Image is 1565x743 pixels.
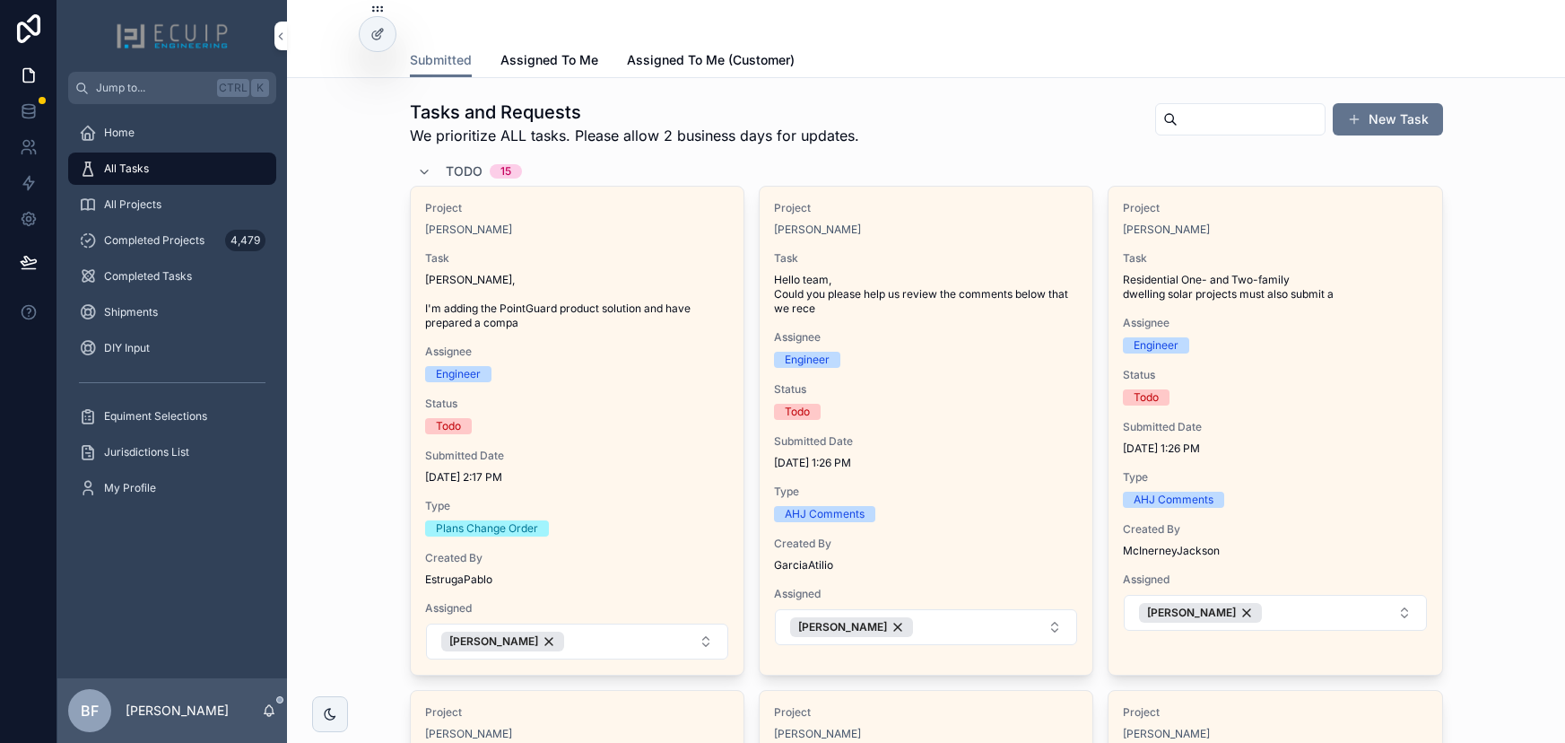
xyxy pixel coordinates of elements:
span: [DATE] 1:26 PM [1123,441,1427,456]
span: Submitted Date [1123,420,1427,434]
div: Engineer [1134,337,1178,354]
div: Todo [785,404,810,420]
a: [PERSON_NAME] [774,223,861,237]
span: Assigned [425,601,729,616]
span: Status [425,397,729,411]
a: [PERSON_NAME] [1123,223,1210,237]
button: Select Button [1124,595,1426,631]
a: Project[PERSON_NAME]Task[PERSON_NAME], I'm adding the PointGuard product solution and have prepar... [410,186,744,676]
div: 15 [500,164,511,179]
span: Project [425,705,729,720]
a: Home [68,117,276,149]
span: Jump to... [96,81,210,95]
span: Shipments [104,305,158,319]
span: Project [425,201,729,215]
span: Home [104,126,135,140]
button: Select Button [775,609,1077,645]
span: [DATE] 1:26 PM [774,456,1078,470]
span: Assigned [774,587,1078,601]
a: Submitted [410,44,472,78]
span: Todo [446,162,483,180]
a: [PERSON_NAME] [425,727,512,741]
a: All Tasks [68,153,276,185]
button: Select Button [426,624,728,660]
div: Todo [1134,389,1159,406]
span: Residential One- and Two-family dwelling solar projects must also submit a [1123,273,1427,302]
span: Assigned To Me [500,51,598,69]
a: Project[PERSON_NAME]TaskHello team, Could you please help us review the comments below that we re... [759,186,1093,676]
span: Project [1123,201,1427,215]
span: Assigned To Me (Customer) [627,51,795,69]
span: Ctrl [217,79,249,97]
span: EstrugaPablo [425,573,729,587]
span: Task [425,251,729,266]
a: Equiment Selections [68,400,276,433]
div: 4,479 [225,230,265,251]
button: Unselect 6 [441,632,564,651]
button: Unselect 6 [790,617,913,637]
span: Created By [1123,522,1427,537]
span: BF [81,700,99,721]
span: Task [1123,251,1427,266]
span: Status [1123,368,1427,382]
button: Jump to...CtrlK [68,72,276,104]
span: Type [425,499,729,513]
span: Completed Tasks [104,269,192,284]
span: All Projects [104,197,161,212]
span: Project [1123,705,1427,720]
div: Todo [436,418,461,434]
span: Assignee [1123,316,1427,330]
span: Assignee [774,330,1078,345]
span: [PERSON_NAME] [449,634,538,649]
a: All Projects [68,188,276,221]
a: DIY Input [68,332,276,364]
span: Submitted [410,51,472,69]
div: Engineer [785,352,830,368]
span: Submitted Date [774,434,1078,449]
span: [DATE] 2:17 PM [425,470,729,485]
span: We prioritize ALL tasks. Please allow 2 business days for updates. [410,125,859,146]
div: Plans Change Order [436,520,538,537]
a: [PERSON_NAME] [774,727,861,741]
button: New Task [1333,103,1443,135]
span: Assigned [1123,573,1427,587]
a: Assigned To Me [500,44,598,80]
a: [PERSON_NAME] [1123,727,1210,741]
span: Type [1123,470,1427,485]
span: Submitted Date [425,449,729,463]
a: Completed Tasks [68,260,276,293]
h1: Tasks and Requests [410,100,859,125]
span: Created By [425,551,729,565]
span: Created By [774,537,1078,551]
span: [PERSON_NAME], I'm adding the PointGuard product solution and have prepared a compa [425,273,729,330]
div: AHJ Comments [1134,492,1213,508]
span: All Tasks [104,162,149,176]
a: [PERSON_NAME] [425,223,512,237]
span: Equiment Selections [104,409,207,424]
span: My Profile [104,481,156,495]
span: K [253,81,267,95]
a: Assigned To Me (Customer) [627,44,795,80]
span: DIY Input [104,341,150,355]
span: GarciaAtilio [774,558,1078,573]
span: [PERSON_NAME] [1147,606,1236,620]
div: Engineer [436,366,481,382]
button: Unselect 6 [1139,603,1262,623]
a: Shipments [68,296,276,328]
span: Project [774,201,1078,215]
span: Assignee [425,345,729,359]
a: Project[PERSON_NAME]TaskResidential One- and Two-family dwelling solar projects must also submit ... [1108,186,1442,676]
img: App logo [116,22,229,50]
a: Jurisdictions List [68,436,276,468]
span: Completed Projects [104,233,204,248]
div: scrollable content [57,104,287,528]
span: Project [774,705,1078,720]
p: [PERSON_NAME] [126,702,229,720]
span: [PERSON_NAME] [798,620,887,634]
